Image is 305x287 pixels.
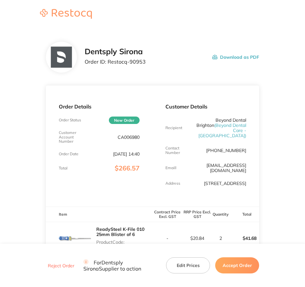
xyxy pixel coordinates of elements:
img: NDg3NG1zcg [59,222,91,254]
a: [EMAIL_ADDRESS][DOMAIN_NAME] [206,162,246,173]
p: Product Code: A012D02501004 [96,240,152,250]
p: [STREET_ADDRESS] [204,181,246,186]
p: Recipient [165,126,182,130]
th: Quantity [212,207,229,222]
h2: Dentsply Sirona [85,47,146,56]
th: Contract Price Excl. GST [152,207,183,222]
p: [DATE] 14:40 [113,151,140,157]
th: Total [229,207,259,222]
p: [PHONE_NUMBER] [206,148,246,153]
p: 2 [213,236,229,241]
button: Download as PDF [212,47,259,67]
th: Item [46,207,152,222]
p: Contact Number [165,146,192,155]
p: Order Status [59,118,81,122]
p: Total [59,166,68,170]
p: Beyond Dental Brighton [192,118,246,138]
p: $41.68 [230,231,259,246]
p: Customer Account Number [59,130,86,144]
a: ReadySteel K-File 010 25mm Blister of 6 [96,226,144,237]
p: CA006980 [118,135,140,140]
p: For Dentsply Sirona Supplier to action [83,259,159,272]
span: New Order [109,117,140,124]
p: Order Date [59,152,79,156]
p: Order Details [59,104,140,109]
button: Reject Order [46,263,76,269]
img: Restocq logo [34,9,98,19]
p: - [153,236,182,241]
th: RRP Price Excl. GST [183,207,213,222]
p: Customer Details [165,104,246,109]
a: Restocq logo [34,9,98,20]
img: NTllNzd2NQ [51,47,72,68]
button: Accept Order [215,257,259,273]
span: ( Beyond Dental Care - [GEOGRAPHIC_DATA] ) [198,122,246,138]
span: $266.57 [115,164,140,172]
p: Address [165,181,180,186]
p: Emaill [165,166,176,170]
button: Edit Prices [166,257,210,273]
p: Order ID: Restocq- 90953 [85,59,146,65]
p: $20.84 [183,236,212,241]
